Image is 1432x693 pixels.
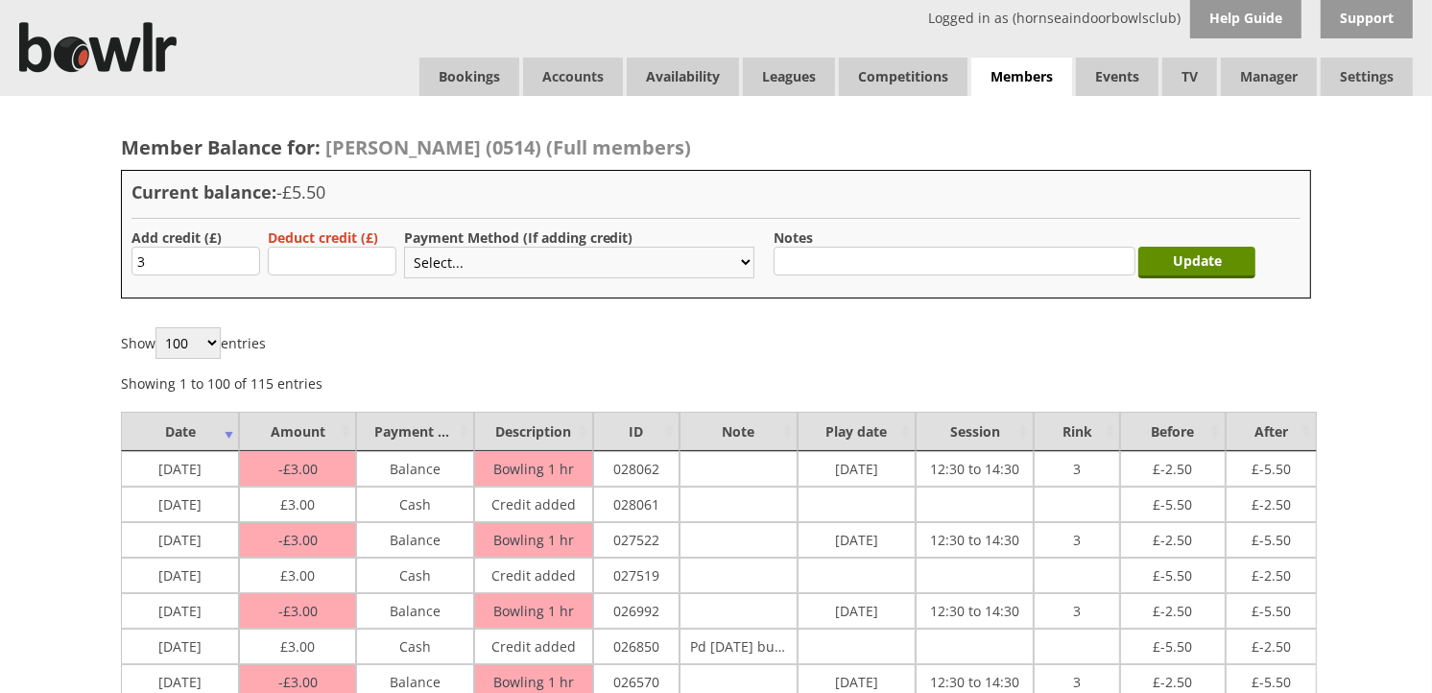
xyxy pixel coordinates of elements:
[1154,597,1193,620] span: -2.50
[276,180,325,203] span: -£5.50
[839,58,967,96] a: Competitions
[523,58,623,96] span: Accounts
[798,412,916,451] td: Play date : activate to sort column ascending
[356,487,474,522] td: Cash
[1034,412,1120,451] td: Rink : activate to sort column ascending
[1154,490,1193,514] span: -5.50
[356,522,474,558] td: Balance
[798,593,916,629] td: [DATE]
[1252,597,1291,620] span: -5.50
[1221,58,1317,96] span: Manager
[474,487,592,522] td: Credit added
[971,58,1072,97] span: Members
[1252,490,1291,514] span: -2.50
[474,629,592,664] td: Credit added
[268,228,378,247] label: Deduct credit (£)
[593,412,680,451] td: ID : activate to sort column ascending
[1034,451,1120,487] td: 3
[593,487,680,522] td: 028061
[593,451,680,487] td: 028062
[743,58,835,96] a: Leagues
[356,558,474,593] td: Cash
[280,562,315,585] span: 3.00
[121,593,239,629] td: [DATE]
[1154,455,1193,478] span: -2.50
[1034,522,1120,558] td: 3
[1154,633,1193,656] span: -5.50
[474,412,592,451] td: Description : activate to sort column ascending
[1120,412,1225,451] td: Before : activate to sort column ascending
[1076,58,1158,96] a: Events
[280,633,315,656] span: 3.00
[627,58,739,96] a: Availability
[1252,668,1291,691] span: -5.50
[278,673,318,691] span: 3.00
[1138,247,1255,278] input: Update
[280,490,315,514] span: 3.00
[356,412,474,451] td: Payment Method : activate to sort column ascending
[404,228,633,247] label: Payment Method (If adding credit)
[121,134,1311,160] h2: Member Balance for:
[121,487,239,522] td: [DATE]
[131,180,1301,203] h3: Current balance:
[1252,455,1291,478] span: -5.50
[1154,526,1193,549] span: -2.50
[593,593,680,629] td: 026992
[121,334,266,352] label: Show entries
[798,451,916,487] td: [DATE]
[680,629,798,664] td: Pd [DATE] but not put on by MC
[680,412,798,451] td: Note : activate to sort column ascending
[916,412,1034,451] td: Session : activate to sort column ascending
[239,412,356,451] td: Amount : activate to sort column ascending
[278,602,318,620] span: 3.00
[419,58,519,96] a: Bookings
[593,629,680,664] td: 026850
[1252,562,1291,585] span: -2.50
[356,593,474,629] td: Balance
[474,558,592,593] td: Credit added
[278,460,318,478] span: 3.00
[1252,526,1291,549] span: -5.50
[774,228,813,247] label: Notes
[155,327,221,359] select: Showentries
[321,134,691,160] a: [PERSON_NAME] (0514) (Full members)
[1226,412,1317,451] td: After : activate to sort column ascending
[131,228,222,247] label: Add credit (£)
[593,558,680,593] td: 027519
[121,522,239,558] td: [DATE]
[356,451,474,487] td: Balance
[474,593,592,629] td: Bowling 1 hr
[121,629,239,664] td: [DATE]
[474,522,592,558] td: Bowling 1 hr
[1321,58,1413,96] span: Settings
[121,451,239,487] td: [DATE]
[1162,58,1217,96] span: TV
[916,451,1034,487] td: 12:30 to 14:30
[121,558,239,593] td: [DATE]
[325,134,691,160] span: [PERSON_NAME] (0514) (Full members)
[121,364,322,393] div: Showing 1 to 100 of 115 entries
[916,593,1034,629] td: 12:30 to 14:30
[1154,668,1193,691] span: -2.50
[916,522,1034,558] td: 12:30 to 14:30
[474,451,592,487] td: Bowling 1 hr
[798,522,916,558] td: [DATE]
[1034,593,1120,629] td: 3
[356,629,474,664] td: Cash
[593,522,680,558] td: 027522
[121,412,239,451] td: Date : activate to sort column ascending
[1154,562,1193,585] span: -5.50
[1252,633,1291,656] span: -2.50
[278,531,318,549] span: 3.00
